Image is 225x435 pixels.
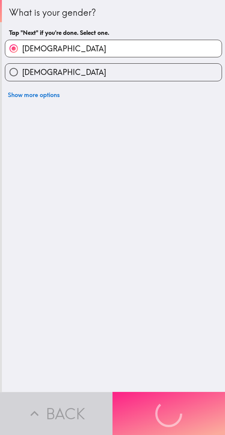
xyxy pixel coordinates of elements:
[22,43,106,54] span: [DEMOGRAPHIC_DATA]
[9,6,218,19] div: What is your gender?
[5,64,222,81] button: [DEMOGRAPHIC_DATA]
[5,87,63,102] button: Show more options
[5,40,222,57] button: [DEMOGRAPHIC_DATA]
[22,67,106,78] span: [DEMOGRAPHIC_DATA]
[9,28,218,37] h6: Tap "Next" if you're done. Select one.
